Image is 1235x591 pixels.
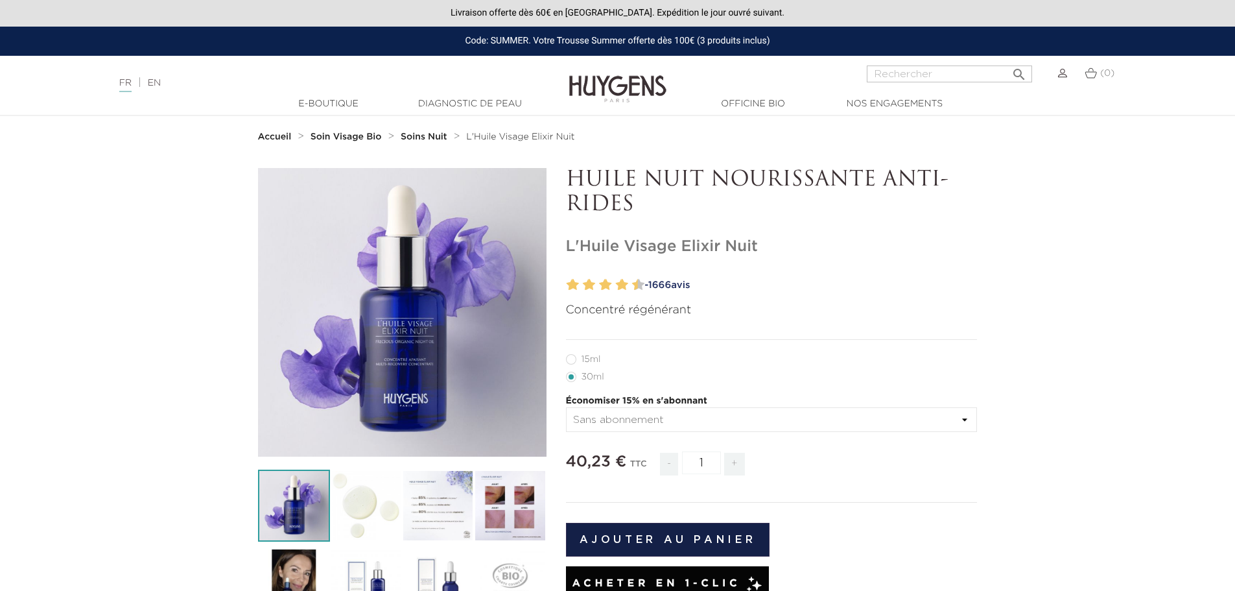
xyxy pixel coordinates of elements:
h1: L'Huile Visage Elixir Nuit [566,237,978,256]
a: EN [148,78,161,88]
label: 30ml [566,372,620,382]
button:  [1007,62,1031,79]
a: E-Boutique [264,97,394,111]
img: L'Huile Visage Elixir Nuit [258,470,330,542]
label: 7 [613,276,617,295]
label: 1 [564,276,569,295]
input: Quantité [682,452,721,474]
span: 1666 [648,280,671,290]
span: (0) [1100,69,1114,78]
a: FR [119,78,132,92]
span: + [724,453,745,476]
a: Officine Bio [688,97,818,111]
label: 3 [580,276,585,295]
div: | [113,75,505,91]
p: Économiser 15% en s'abonnant [566,394,978,408]
a: L'Huile Visage Elixir Nuit [466,132,574,142]
div: TTC [630,450,647,485]
input: Rechercher [867,66,1032,82]
i:  [1011,63,1027,78]
label: 15ml [566,354,617,365]
label: 5 [596,276,601,295]
button: Ajouter au panier [566,523,770,557]
label: 6 [602,276,612,295]
strong: Soins Nuit [401,132,447,141]
label: 4 [585,276,595,295]
a: Soin Visage Bio [311,132,385,142]
strong: Soin Visage Bio [311,132,382,141]
a: Accueil [258,132,294,142]
p: Concentré régénérant [566,302,978,319]
strong: Accueil [258,132,292,141]
a: Soins Nuit [401,132,450,142]
span: 40,23 € [566,454,627,470]
label: 9 [629,276,634,295]
a: -1666avis [641,276,978,295]
span: L'Huile Visage Elixir Nuit [466,132,574,141]
img: Huygens [569,54,666,104]
p: HUILE NUIT NOURISSANTE ANTI-RIDES [566,168,978,218]
span: - [660,453,678,476]
label: 2 [569,276,579,295]
a: Diagnostic de peau [405,97,535,111]
label: 8 [618,276,628,295]
a: Nos engagements [830,97,959,111]
label: 10 [635,276,644,295]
